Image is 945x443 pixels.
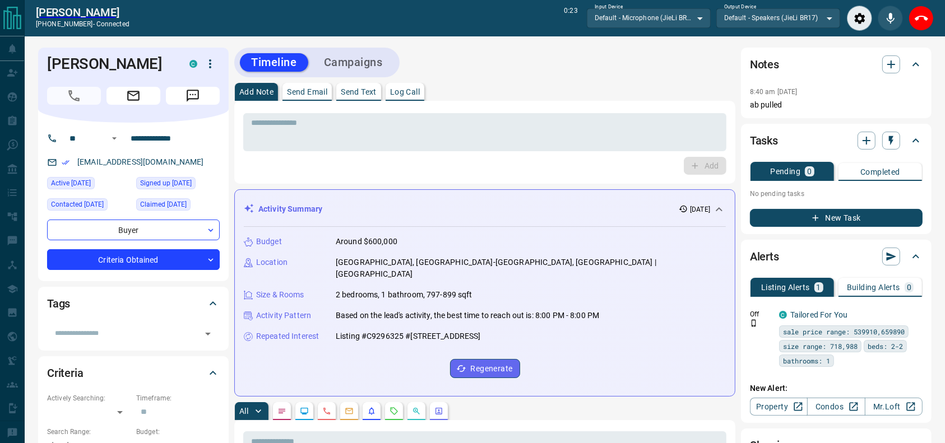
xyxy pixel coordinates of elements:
[136,427,220,437] p: Budget:
[750,127,923,154] div: Tasks
[244,199,726,220] div: Activity Summary[DATE]
[256,330,319,342] p: Repeated Interest
[336,330,481,342] p: Listing #C9296325 #[STREET_ADDRESS]
[434,407,443,416] svg: Agent Actions
[189,60,197,68] div: condos.ca
[750,319,758,327] svg: Push Notification Only
[807,167,812,175] p: 0
[313,53,394,72] button: Campaigns
[587,8,711,27] div: Default - Microphone (JieLi BR17)
[817,283,821,291] p: 1
[166,87,220,105] span: Message
[336,289,472,301] p: 2 bedrooms, 1 bathroom, 797-899 sqft
[783,326,905,337] span: sale price range: 539910,659890
[412,407,421,416] svg: Opportunities
[750,383,923,394] p: New Alert:
[341,88,377,96] p: Send Text
[750,55,779,73] h2: Notes
[367,407,376,416] svg: Listing Alerts
[256,257,288,268] p: Location
[690,204,710,214] p: [DATE]
[108,132,121,145] button: Open
[77,157,204,166] a: [EMAIL_ADDRESS][DOMAIN_NAME]
[790,310,847,319] a: Tailored For You
[47,198,131,214] div: Mon Aug 11 2025
[595,3,623,11] label: Input Device
[47,249,220,270] div: Criteria Obtained
[390,88,420,96] p: Log Call
[240,53,308,72] button: Timeline
[47,364,84,382] h2: Criteria
[136,198,220,214] div: Mon Aug 11 2025
[336,236,397,248] p: Around $600,000
[724,3,756,11] label: Output Device
[62,158,70,166] svg: Email Verified
[47,55,173,73] h1: [PERSON_NAME]
[750,185,923,202] p: No pending tasks
[36,19,129,29] p: [PHONE_NUMBER] -
[868,341,903,352] span: beds: 2-2
[907,283,911,291] p: 0
[140,178,192,189] span: Signed up [DATE]
[106,87,160,105] span: Email
[136,393,220,403] p: Timeframe:
[36,6,129,19] a: [PERSON_NAME]
[47,87,101,105] span: Call
[750,209,923,227] button: New Task
[136,177,220,193] div: Tue Dec 27 2022
[750,99,923,111] p: ab pulled
[140,199,187,210] span: Claimed [DATE]
[770,167,800,175] p: Pending
[200,326,216,342] button: Open
[47,295,70,313] h2: Tags
[750,398,808,416] a: Property
[239,407,248,415] p: All
[390,407,399,416] svg: Requests
[239,88,274,96] p: Add Note
[716,8,840,27] div: Default - Speakers (JieLi BR17)
[336,310,599,321] p: Based on the lead's activity, the best time to reach out is: 8:00 PM - 8:00 PM
[865,398,923,416] a: Mr.Loft
[847,283,900,291] p: Building Alerts
[807,398,865,416] a: Condos
[256,289,304,301] p: Size & Rooms
[96,20,129,28] span: connected
[258,203,322,215] p: Activity Summary
[750,132,778,150] h2: Tasks
[336,257,726,280] p: [GEOGRAPHIC_DATA], [GEOGRAPHIC_DATA]-[GEOGRAPHIC_DATA], [GEOGRAPHIC_DATA] | [GEOGRAPHIC_DATA]
[750,88,798,96] p: 8:40 am [DATE]
[345,407,354,416] svg: Emails
[860,168,900,176] p: Completed
[779,311,787,319] div: condos.ca
[277,407,286,416] svg: Notes
[783,355,830,366] span: bathrooms: 1
[564,6,577,31] p: 0:23
[256,236,282,248] p: Budget
[878,6,903,31] div: Mute
[450,359,520,378] button: Regenerate
[783,341,858,352] span: size range: 718,988
[47,177,131,193] div: Sun Aug 10 2025
[256,310,311,321] p: Activity Pattern
[51,178,91,189] span: Active [DATE]
[847,6,872,31] div: Audio Settings
[47,360,220,386] div: Criteria
[761,283,810,291] p: Listing Alerts
[909,6,934,31] div: End Call
[750,243,923,270] div: Alerts
[47,427,131,437] p: Search Range:
[47,220,220,240] div: Buyer
[287,88,327,96] p: Send Email
[47,393,131,403] p: Actively Searching:
[750,248,779,265] h2: Alerts
[750,309,772,319] p: Off
[51,199,104,210] span: Contacted [DATE]
[47,290,220,317] div: Tags
[750,51,923,78] div: Notes
[322,407,331,416] svg: Calls
[300,407,309,416] svg: Lead Browsing Activity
